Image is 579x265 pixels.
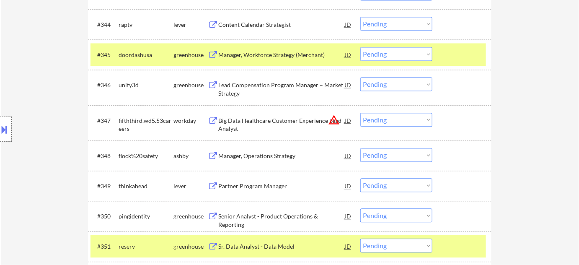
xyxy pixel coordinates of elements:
[173,242,208,251] div: greenhouse
[97,21,112,29] div: #344
[173,182,208,190] div: lever
[119,212,173,221] div: pingidentity
[344,239,352,254] div: JD
[119,51,173,59] div: doordashusa
[97,212,112,221] div: #350
[218,182,345,190] div: Partner Program Manager
[97,242,112,251] div: #351
[173,117,208,125] div: workday
[119,242,173,251] div: reserv
[218,152,345,160] div: Manager, Operations Strategy
[344,17,352,32] div: JD
[173,21,208,29] div: lever
[218,242,345,251] div: Sr. Data Analyst - Data Model
[173,81,208,89] div: greenhouse
[344,178,352,193] div: JD
[344,77,352,92] div: JD
[173,51,208,59] div: greenhouse
[344,113,352,128] div: JD
[344,148,352,163] div: JD
[173,152,208,160] div: ashby
[218,117,345,133] div: Big Data Healthcare Customer Experience Lead Analyst
[173,212,208,221] div: greenhouse
[344,208,352,223] div: JD
[328,114,340,126] button: warning_amber
[218,21,345,29] div: Content Calendar Strategist
[218,51,345,59] div: Manager, Workforce Strategy (Merchant)
[218,81,345,97] div: Lead Compensation Program Manager – Market Strategy
[97,51,112,59] div: #345
[119,21,173,29] div: raptv
[218,212,345,229] div: Senior Analyst - Product Operations & Reporting
[344,47,352,62] div: JD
